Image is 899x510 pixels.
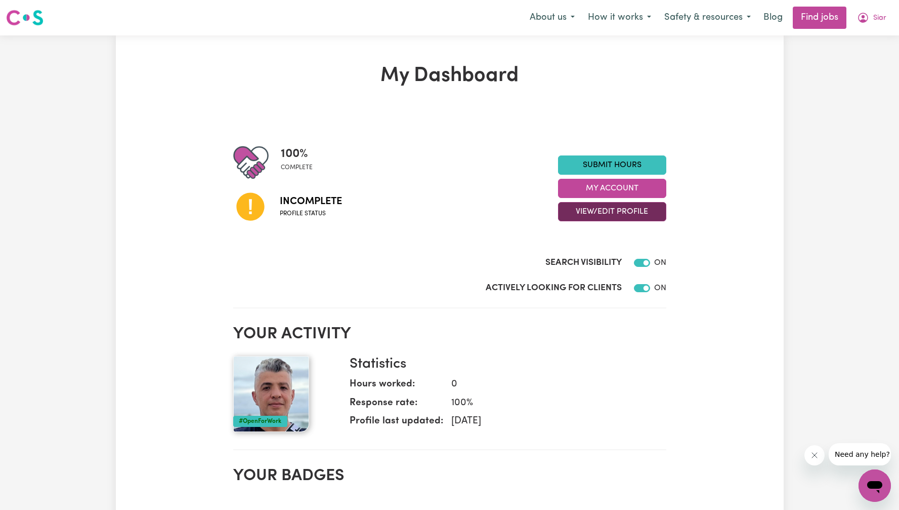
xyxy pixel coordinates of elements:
[581,7,658,28] button: How it works
[654,259,666,267] span: ON
[350,396,443,415] dt: Response rate:
[523,7,581,28] button: About us
[281,145,321,180] div: Profile completeness: 100%
[443,414,658,429] dd: [DATE]
[873,13,886,24] span: Siar
[281,145,313,163] span: 100 %
[233,466,666,486] h2: Your badges
[558,202,666,221] button: View/Edit Profile
[793,7,846,29] a: Find jobs
[6,9,44,27] img: Careseekers logo
[757,7,789,29] a: Blog
[233,416,287,427] div: #OpenForWork
[281,163,313,172] span: complete
[545,256,622,269] label: Search Visibility
[804,445,825,465] iframe: Close message
[558,155,666,175] a: Submit Hours
[350,356,658,373] h3: Statistics
[6,6,44,29] a: Careseekers logo
[443,396,658,411] dd: 100 %
[850,7,893,28] button: My Account
[350,414,443,433] dt: Profile last updated:
[443,377,658,392] dd: 0
[233,64,666,88] h1: My Dashboard
[233,325,666,344] h2: Your activity
[280,209,342,218] span: Profile status
[859,469,891,502] iframe: Button to launch messaging window
[233,356,309,432] img: Your profile picture
[558,179,666,198] button: My Account
[350,377,443,396] dt: Hours worked:
[829,443,891,465] iframe: Message from company
[280,194,342,209] span: Incomplete
[486,282,622,295] label: Actively Looking for Clients
[658,7,757,28] button: Safety & resources
[654,284,666,292] span: ON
